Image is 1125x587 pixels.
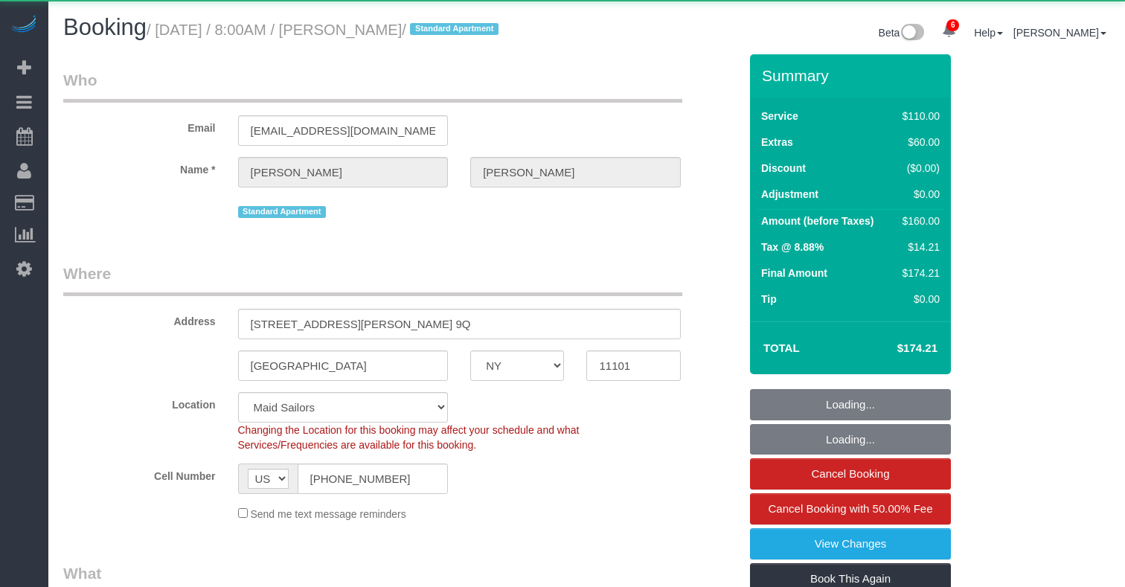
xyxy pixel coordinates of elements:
[897,214,940,228] div: $160.00
[63,69,682,103] legend: Who
[897,135,940,150] div: $60.00
[63,14,147,40] span: Booking
[470,157,681,187] input: Last Name
[761,266,827,280] label: Final Amount
[238,115,449,146] input: Email
[897,266,940,280] div: $174.21
[52,392,227,412] label: Location
[769,502,933,515] span: Cancel Booking with 50.00% Fee
[238,206,327,218] span: Standard Apartment
[586,350,680,381] input: Zip Code
[750,528,951,559] a: View Changes
[238,350,449,381] input: City
[52,309,227,329] label: Address
[238,157,449,187] input: First Name
[238,424,580,451] span: Changing the Location for this booking may affect your schedule and what Services/Frequencies are...
[52,115,227,135] label: Email
[750,493,951,525] a: Cancel Booking with 50.00% Fee
[52,157,227,177] label: Name *
[1013,27,1106,39] a: [PERSON_NAME]
[897,161,940,176] div: ($0.00)
[946,19,959,31] span: 6
[897,109,940,124] div: $110.00
[897,240,940,254] div: $14.21
[63,263,682,296] legend: Where
[900,24,924,43] img: New interface
[761,109,798,124] label: Service
[763,341,800,354] strong: Total
[897,292,940,307] div: $0.00
[250,508,406,520] span: Send me text message reminders
[761,135,793,150] label: Extras
[402,22,503,38] span: /
[853,342,937,355] h4: $174.21
[9,15,39,36] img: Automaid Logo
[761,161,806,176] label: Discount
[879,27,925,39] a: Beta
[410,23,499,35] span: Standard Apartment
[761,214,874,228] label: Amount (before Taxes)
[750,458,951,490] a: Cancel Booking
[761,292,777,307] label: Tip
[974,27,1003,39] a: Help
[762,67,943,84] h3: Summary
[761,187,818,202] label: Adjustment
[761,240,824,254] label: Tax @ 8.88%
[147,22,503,38] small: / [DATE] / 8:00AM / [PERSON_NAME]
[52,463,227,484] label: Cell Number
[897,187,940,202] div: $0.00
[298,463,449,494] input: Cell Number
[935,15,964,48] a: 6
